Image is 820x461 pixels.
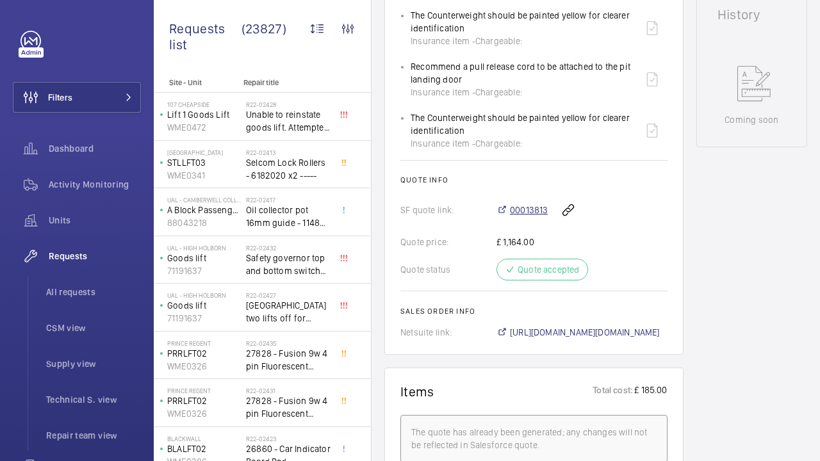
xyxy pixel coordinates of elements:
p: Prince Regent [167,387,241,394]
span: 00013813 [510,204,548,216]
p: WME0341 [167,169,241,182]
span: Chargeable: [475,86,522,99]
a: [URL][DOMAIN_NAME][DOMAIN_NAME] [496,326,660,339]
span: Insurance item - [411,137,475,150]
span: Chargeable: [475,35,522,47]
h2: R22-02435 [246,339,331,347]
p: WME0326 [167,407,241,420]
span: Supply view [46,357,141,370]
p: Prince Regent [167,339,241,347]
span: CSM view [46,321,141,334]
p: 71191637 [167,264,241,277]
h2: R22-02423 [246,435,331,442]
span: Selcom Lock Rollers - 6182020 x2 ----- [246,156,331,182]
span: Chargeable: [475,137,522,150]
span: Dashboard [49,142,141,155]
p: UAL - Camberwell College of Arts [167,196,241,204]
p: STLLFT03 [167,156,241,169]
span: Technical S. view [46,393,141,406]
p: PRRLFT02 [167,394,241,407]
p: A Block Passenger Lift 2 (B) L/H [167,204,241,216]
span: 27828 - Fusion 9w 4 pin Fluorescent Lamp / Bulb - Used on Prince regent lift No2 car top test con... [246,394,331,420]
span: All requests [46,286,141,298]
span: Filters [48,91,72,104]
span: Safety governor top and bottom switches not working from an immediate defect. Lift passenger lift... [246,252,331,277]
span: [GEOGRAPHIC_DATA] two lifts off for safety governor rope switches at top and bottom. Immediate de... [246,299,331,325]
div: The quote has already been generated; any changes will not be reflected in Salesforce quote. [411,426,657,451]
p: Goods lift [167,252,241,264]
p: Lift 1 Goods Lift [167,108,241,121]
span: Requests [49,250,141,263]
span: Activity Monitoring [49,178,141,191]
p: 71191637 [167,312,241,325]
p: [GEOGRAPHIC_DATA] [167,149,241,156]
p: Site - Unit [154,78,238,87]
p: UAL - High Holborn [167,291,241,299]
h2: Quote info [400,175,668,184]
span: Insurance item - [411,35,475,47]
p: PRRLFT02 [167,347,241,360]
p: Goods lift [167,299,241,312]
p: Coming soon [725,113,778,126]
p: Repair title [243,78,328,87]
p: Blackwall [167,435,241,442]
p: 107 Cheapside [167,101,241,108]
h2: R22-02432 [246,244,331,252]
button: Filters [13,82,141,113]
span: Unable to reinstate goods lift. Attempted to swap control boards with PL2, no difference. Technic... [246,108,331,134]
p: WME0472 [167,121,241,134]
h2: Sales order info [400,307,668,316]
span: Units [49,214,141,227]
p: £ 185.00 [633,384,667,400]
h2: R22-02431 [246,387,331,394]
p: BLALFT02 [167,442,241,455]
h1: History [717,8,786,21]
p: Total cost: [593,384,633,400]
p: 88043218 [167,216,241,229]
span: 27828 - Fusion 9w 4 pin Fluorescent Lamp / Bulb - Used on Prince regent lift No2 car top test con... [246,347,331,373]
h2: R22-02417 [246,196,331,204]
span: Oil collector pot 16mm guide - 11482 x2 [246,204,331,229]
span: Insurance item - [411,86,475,99]
span: [URL][DOMAIN_NAME][DOMAIN_NAME] [510,326,660,339]
h1: Items [400,384,434,400]
p: WME0326 [167,360,241,373]
h2: R22-02413 [246,149,331,156]
span: Repair team view [46,429,141,442]
h2: R22-02427 [246,291,331,299]
a: 00013813 [496,204,548,216]
h2: R22-02428 [246,101,331,108]
p: UAL - High Holborn [167,244,241,252]
span: Requests list [169,20,242,53]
